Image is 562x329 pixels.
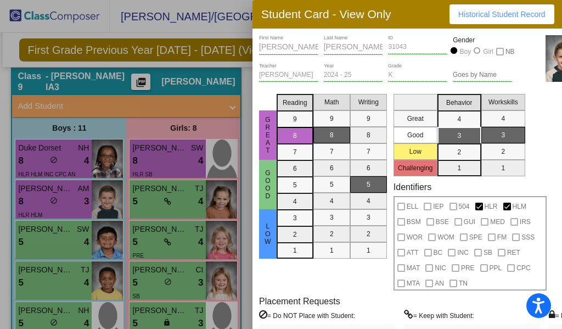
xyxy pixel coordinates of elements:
label: = Do NOT Place with Student: [259,310,355,321]
div: Girl [482,47,493,57]
input: grade [388,71,447,79]
span: Historical Student Record [458,10,546,19]
span: Good [263,169,273,200]
span: SSS [521,231,535,244]
span: 504 [459,200,470,213]
input: goes by name [453,71,512,79]
span: AN [435,277,444,290]
span: MED [490,215,505,228]
input: year [324,71,383,79]
span: BSE [436,215,449,228]
span: Great [263,116,273,154]
label: = Keep with Student: [404,310,474,321]
span: ATT [407,246,419,259]
button: Historical Student Record [449,4,554,24]
input: teacher [259,71,318,79]
span: TN [459,277,468,290]
span: NIC [435,261,446,275]
span: NB [505,45,515,58]
span: HLM [513,200,526,213]
span: MAT [407,261,420,275]
span: Low [263,222,273,246]
span: INC [457,246,469,259]
span: FM [497,231,507,244]
span: BSM [407,215,421,228]
mat-label: Gender [453,35,512,45]
span: WOM [437,231,454,244]
input: Enter ID [388,43,447,51]
span: CPC [516,261,530,275]
span: SPE [469,231,482,244]
span: IEP [433,200,443,213]
label: Placement Requests [259,296,340,306]
div: Boy [459,47,471,57]
span: GUI [464,215,475,228]
span: WOR [407,231,423,244]
span: IRS [520,215,531,228]
span: HLR [485,200,498,213]
span: MTA [407,277,420,290]
span: PRE [461,261,475,275]
span: SB [484,246,492,259]
span: RET [507,246,520,259]
label: Identifiers [394,182,431,192]
span: BC [434,246,443,259]
h3: Student Card - View Only [261,7,391,21]
span: PPL [490,261,502,275]
span: ELL [407,200,418,213]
